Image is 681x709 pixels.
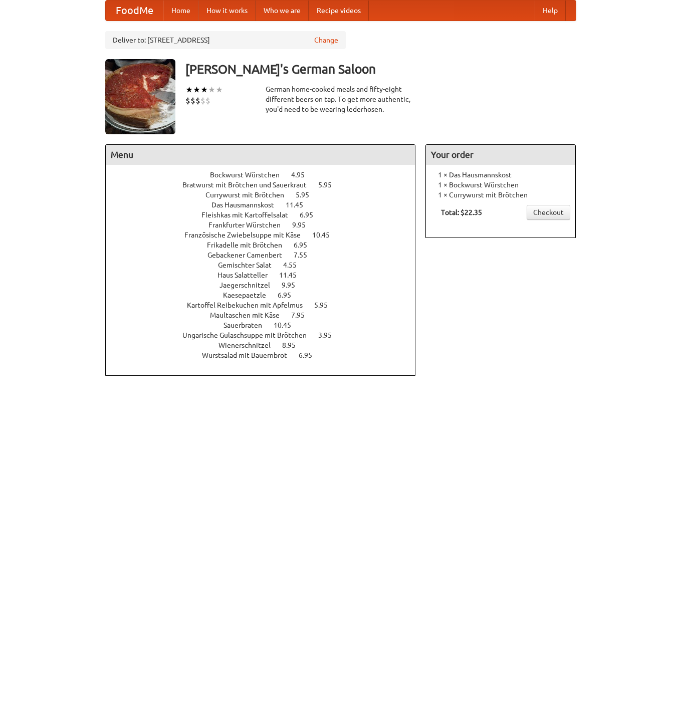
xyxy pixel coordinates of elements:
span: 5.95 [318,181,342,189]
a: Ungarische Gulaschsuppe mit Brötchen 3.95 [182,331,350,339]
a: Fleishkas mit Kartoffelsalat 6.95 [201,211,332,219]
span: 4.55 [283,261,307,269]
span: 7.95 [291,311,315,319]
a: Kaesepaetzle 6.95 [223,291,310,299]
span: Maultaschen mit Käse [210,311,290,319]
span: 6.95 [294,241,317,249]
span: Das Hausmannskost [211,201,284,209]
span: Gebackener Camenbert [207,251,292,259]
span: 8.95 [282,341,306,349]
span: 5.95 [296,191,319,199]
span: Wurstsalad mit Bauernbrot [202,351,297,359]
li: 1 × Bockwurst Würstchen [431,180,570,190]
span: Kaesepaetzle [223,291,276,299]
span: Sauerbraten [223,321,272,329]
a: Who we are [256,1,309,21]
span: Gemischter Salat [218,261,282,269]
span: Bratwurst mit Brötchen und Sauerkraut [182,181,317,189]
div: German home-cooked meals and fifty-eight different beers on tap. To get more authentic, you'd nee... [266,84,416,114]
a: Gebackener Camenbert 7.55 [207,251,326,259]
span: 11.45 [286,201,313,209]
span: 6.95 [299,351,322,359]
li: $ [190,95,195,106]
a: Wurstsalad mit Bauernbrot 6.95 [202,351,331,359]
div: Deliver to: [STREET_ADDRESS] [105,31,346,49]
span: 3.95 [318,331,342,339]
span: 6.95 [278,291,301,299]
span: Haus Salatteller [217,271,278,279]
li: $ [205,95,210,106]
a: Frikadelle mit Brötchen 6.95 [207,241,326,249]
li: 1 × Currywurst mit Brötchen [431,190,570,200]
a: Bockwurst Würstchen 4.95 [210,171,323,179]
a: Bratwurst mit Brötchen und Sauerkraut 5.95 [182,181,350,189]
li: $ [185,95,190,106]
a: Recipe videos [309,1,369,21]
a: Maultaschen mit Käse 7.95 [210,311,323,319]
span: Fleishkas mit Kartoffelsalat [201,211,298,219]
span: 9.95 [282,281,305,289]
a: Frankfurter Würstchen 9.95 [208,221,324,229]
a: Sauerbraten 10.45 [223,321,310,329]
span: Ungarische Gulaschsuppe mit Brötchen [182,331,317,339]
li: ★ [200,84,208,95]
span: Frikadelle mit Brötchen [207,241,292,249]
li: 1 × Das Hausmannskost [431,170,570,180]
span: 6.95 [300,211,323,219]
a: Das Hausmannskost 11.45 [211,201,322,209]
span: 11.45 [279,271,307,279]
span: 10.45 [274,321,301,329]
a: Checkout [527,205,570,220]
a: Haus Salatteller 11.45 [217,271,315,279]
li: $ [195,95,200,106]
a: Gemischter Salat 4.55 [218,261,315,269]
a: Home [163,1,198,21]
span: Bockwurst Würstchen [210,171,290,179]
span: Jaegerschnitzel [219,281,280,289]
span: Frankfurter Würstchen [208,221,291,229]
a: Help [535,1,566,21]
span: Wienerschnitzel [218,341,281,349]
a: FoodMe [106,1,163,21]
li: ★ [193,84,200,95]
a: How it works [198,1,256,21]
a: Currywurst mit Brötchen 5.95 [205,191,328,199]
h4: Menu [106,145,415,165]
span: Currywurst mit Brötchen [205,191,294,199]
a: Jaegerschnitzel 9.95 [219,281,314,289]
img: angular.jpg [105,59,175,134]
span: 7.55 [294,251,317,259]
span: 10.45 [312,231,340,239]
li: ★ [215,84,223,95]
li: ★ [185,84,193,95]
li: ★ [208,84,215,95]
h3: [PERSON_NAME]'s German Saloon [185,59,576,79]
a: Kartoffel Reibekuchen mit Apfelmus 5.95 [187,301,346,309]
span: Kartoffel Reibekuchen mit Apfelmus [187,301,313,309]
li: $ [200,95,205,106]
span: 5.95 [314,301,338,309]
a: Wienerschnitzel 8.95 [218,341,314,349]
span: 9.95 [292,221,316,229]
b: Total: $22.35 [441,208,482,216]
span: Französische Zwiebelsuppe mit Käse [184,231,311,239]
a: Change [314,35,338,45]
h4: Your order [426,145,575,165]
span: 4.95 [291,171,315,179]
a: Französische Zwiebelsuppe mit Käse 10.45 [184,231,348,239]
